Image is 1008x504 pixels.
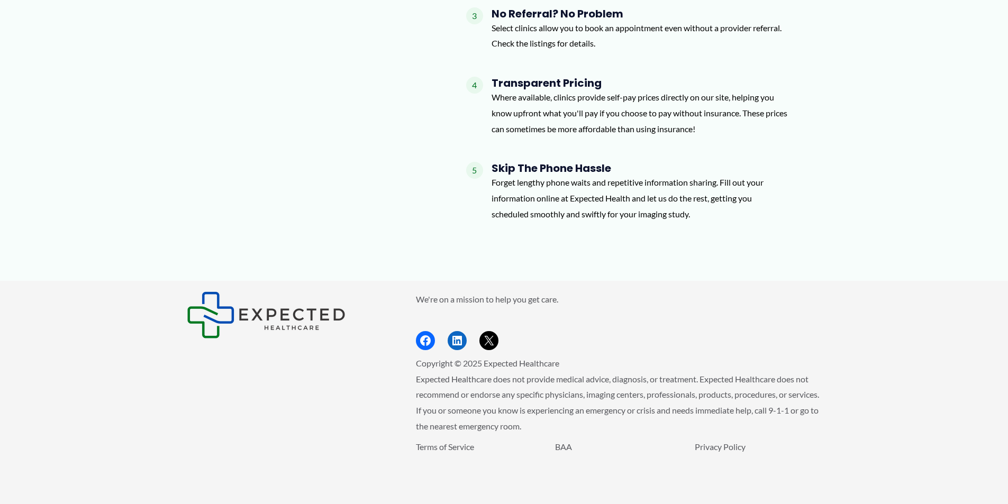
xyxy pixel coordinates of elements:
span: 3 [466,7,483,24]
aside: Footer Widget 3 [416,439,822,479]
span: 4 [466,77,483,94]
p: Forget lengthy phone waits and repetitive information sharing. Fill out your information online a... [492,175,788,222]
p: Select clinics allow you to book an appointment even without a provider referral. Check the listi... [492,20,788,51]
h4: No Referral? No Problem [492,7,788,20]
p: We're on a mission to help you get care. [416,291,822,307]
h4: Transparent Pricing [492,77,788,89]
h4: Skip the Phone Hassle [492,162,788,175]
span: 5 [466,162,483,179]
span: Copyright © 2025 Expected Healthcare [416,358,559,368]
p: Where available, clinics provide self-pay prices directly on our site, helping you know upfront w... [492,89,788,136]
a: Terms of Service [416,442,474,452]
a: Privacy Policy [695,442,746,452]
aside: Footer Widget 1 [187,291,389,338]
img: Expected Healthcare Logo - side, dark font, small [187,291,346,338]
a: BAA [555,442,572,452]
aside: Footer Widget 2 [416,291,822,350]
span: Expected Healthcare does not provide medical advice, diagnosis, or treatment. Expected Healthcare... [416,374,819,431]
